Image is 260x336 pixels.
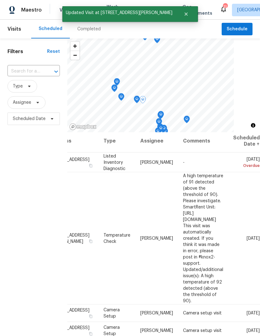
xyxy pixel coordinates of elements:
div: Scheduled [39,26,62,32]
div: Map marker [184,116,190,125]
div: Map marker [158,125,164,134]
div: Map marker [155,128,161,137]
th: Assignee [135,130,178,153]
button: Close [176,8,196,20]
span: Temperature Check [104,233,130,243]
input: Search for an address... [7,67,42,76]
div: Map marker [156,118,162,128]
button: Copy Address [88,313,94,319]
th: Scheduled Date ↑ [228,130,260,153]
th: Comments [178,130,228,153]
span: [DATE] [247,236,260,240]
span: Camera setup visit [183,328,222,333]
button: Copy Address [88,163,94,168]
th: Address [50,130,99,153]
button: Zoom out [70,51,79,60]
button: Open [52,67,60,76]
span: Updated Visit at [STREET_ADDRESS][PERSON_NAME] [62,6,176,19]
span: Visits [7,22,21,36]
div: Map marker [111,84,118,94]
div: Map marker [134,96,140,105]
div: Map marker [114,78,120,88]
span: Camera Setup [104,325,120,336]
div: Overdue [233,162,260,168]
th: Type [99,130,135,153]
div: Map marker [157,112,164,121]
div: Completed [77,26,101,32]
span: [STREET_ADDRESS] [51,308,89,313]
span: Camera Setup [104,308,120,318]
div: Map marker [140,96,146,106]
canvas: Map [67,38,234,132]
div: Map marker [154,36,160,45]
button: Zoom in [70,42,79,51]
span: [STREET_ADDRESS][PERSON_NAME] [51,233,89,243]
span: [PERSON_NAME] [140,311,173,315]
span: Camera setup visit [183,311,222,315]
span: [DATE] [233,157,260,168]
div: Map marker [157,123,163,133]
span: Work Orders [107,4,123,16]
span: Schedule [227,25,248,33]
span: Geo Assignments [182,4,212,16]
span: [STREET_ADDRESS] [51,326,89,330]
div: Map marker [161,125,167,134]
div: Reset [47,48,60,55]
button: Copy Address [88,238,94,244]
span: [STREET_ADDRESS] [51,157,89,162]
span: Maestro [21,7,42,13]
span: Type [13,83,23,89]
span: [DATE] [247,328,260,333]
h1: Filters [7,48,47,55]
span: Listed Inventory Diagnostic [104,154,125,171]
div: Map marker [158,111,164,121]
button: Toggle attribution [249,122,257,129]
span: [PERSON_NAME] [140,328,173,333]
button: Schedule [222,23,253,36]
span: Visits [60,7,72,13]
span: Assignee [13,99,31,106]
div: 11 [223,4,227,10]
span: [PERSON_NAME] [140,160,173,164]
span: [DATE] [247,311,260,315]
span: Toggle attribution [251,122,255,129]
div: Map marker [118,93,124,103]
span: [PERSON_NAME] [140,236,173,240]
span: Scheduled Date [13,116,46,122]
a: Mapbox homepage [69,123,97,130]
span: - [183,160,185,164]
span: A high temperature of 91 detected (above the threshold of 90). Please investigate. SmartRent Unit... [183,173,223,303]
